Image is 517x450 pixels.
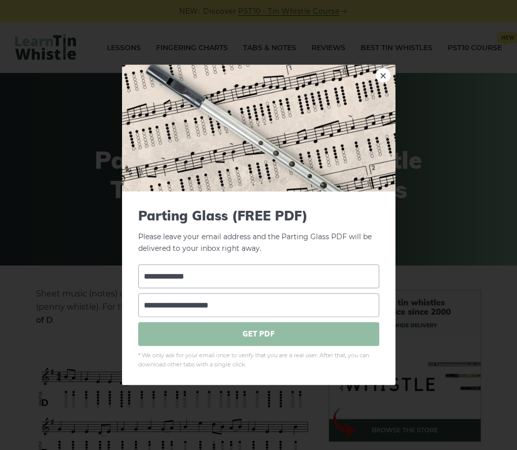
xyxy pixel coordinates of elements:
[376,68,391,83] a: ×
[138,322,379,346] span: GET PDF
[138,351,379,369] span: * We only ask for your email once to verify that you are a real user. After that, you can downloa...
[138,208,379,223] span: Parting Glass (FREE PDF)
[122,65,395,192] img: Tin Whistle Tab Preview
[138,208,379,254] p: Please leave your email address and the Parting Glass PDF will be delivered to your inbox right a...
